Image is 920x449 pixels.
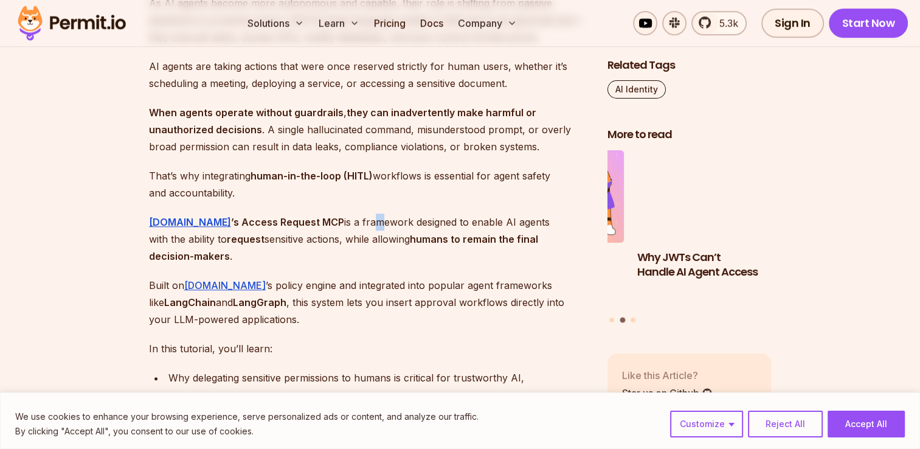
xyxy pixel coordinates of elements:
[243,11,309,35] button: Solutions
[620,318,625,324] button: Go to slide 2
[168,369,588,386] div: Why delegating sensitive permissions to humans is critical for trustworthy AI,
[631,318,635,323] button: Go to slide 3
[761,9,824,38] a: Sign In
[453,11,522,35] button: Company
[149,167,588,201] p: That’s why integrating workflows is essential for agent safety and accountability.
[607,151,772,325] div: Posts
[12,2,131,44] img: Permit logo
[149,214,588,265] p: is a framework designed to enable AI agents with the ability to sensitive actions, while allowing .
[637,151,801,243] img: Why JWTs Can’t Handle AI Agent Access
[164,296,216,308] strong: LangChain
[828,411,905,437] button: Accept All
[149,216,231,228] a: [DOMAIN_NAME]
[622,369,713,383] p: Like this Article?
[460,151,624,311] a: The Ultimate Guide to MCP Auth: Identity, Consent, and Agent SecurityThe Ultimate Guide to MCP Au...
[251,170,373,182] strong: human-in-the-loop (HITL)
[233,296,286,308] strong: LangGraph
[231,216,344,228] strong: ’s Access Request MCP
[149,58,588,92] p: AI agents are taking actions that were once reserved strictly for human users, whether it’s sched...
[460,151,624,311] li: 1 of 3
[748,411,823,437] button: Reject All
[184,279,266,291] a: [DOMAIN_NAME]
[637,151,801,311] li: 2 of 3
[369,11,410,35] a: Pricing
[15,424,479,439] p: By clicking "Accept All", you consent to our use of cookies.
[712,16,738,30] span: 5.3k
[829,9,908,38] a: Start Now
[637,250,801,280] h3: Why JWTs Can’t Handle AI Agent Access
[314,11,364,35] button: Learn
[609,318,614,323] button: Go to slide 1
[622,386,713,400] a: Star us on Github
[415,11,448,35] a: Docs
[149,277,588,328] p: Built on ’s policy engine and integrated into popular agent frameworks like and , this system let...
[607,58,772,74] h2: Related Tags
[670,411,743,437] button: Customize
[149,104,588,155] p: , . A single hallucinated command, misunderstood prompt, or overly broad permission can result in...
[607,81,666,99] a: AI Identity
[149,340,588,357] p: In this tutorial, you’ll learn:
[15,409,479,424] p: We use cookies to enhance your browsing experience, serve personalized ads or content, and analyz...
[149,106,344,119] strong: When agents operate without guardrails
[607,128,772,144] h2: More to read
[691,11,747,35] a: 5.3k
[227,233,265,245] strong: request
[460,250,624,295] h3: The Ultimate Guide to MCP Auth: Identity, Consent, and Agent Security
